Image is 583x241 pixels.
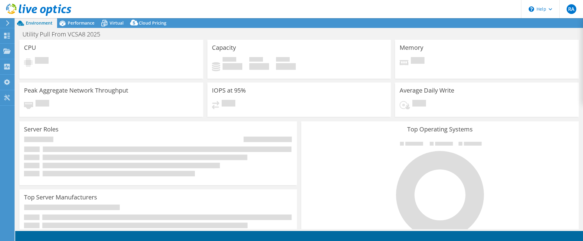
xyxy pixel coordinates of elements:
[212,44,236,51] h3: Capacity
[223,63,242,70] h4: 0 GiB
[411,57,424,65] span: Pending
[20,31,110,38] h1: Utility Pull From VCSA8 2025
[24,126,59,133] h3: Server Roles
[26,20,53,26] span: Environment
[249,57,263,63] span: Free
[306,126,574,133] h3: Top Operating Systems
[212,87,246,94] h3: IOPS at 95%
[400,44,423,51] h3: Memory
[139,20,166,26] span: Cloud Pricing
[529,6,534,12] svg: \n
[24,194,97,201] h3: Top Server Manufacturers
[35,57,49,65] span: Pending
[400,87,454,94] h3: Average Daily Write
[276,57,290,63] span: Total
[249,63,269,70] h4: 0 GiB
[68,20,94,26] span: Performance
[276,63,296,70] h4: 0 GiB
[24,87,128,94] h3: Peak Aggregate Network Throughput
[412,100,426,108] span: Pending
[24,44,36,51] h3: CPU
[567,4,576,14] span: RA
[110,20,124,26] span: Virtual
[223,57,236,63] span: Used
[222,100,235,108] span: Pending
[36,100,49,108] span: Pending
